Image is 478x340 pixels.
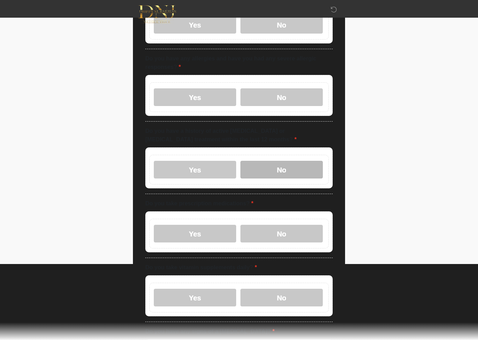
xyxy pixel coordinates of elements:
[145,54,333,71] label: Do you have any allergies and have you had any severe allergic responses?
[145,199,253,208] label: Do you take prescription medications?
[145,327,275,336] label: Do you have any signs of a [MEDICAL_DATA]?
[154,225,236,242] label: Yes
[145,263,257,272] label: Do you take vitamin supplements daily?
[240,88,323,106] label: No
[240,289,323,306] label: No
[154,289,236,306] label: Yes
[240,161,323,178] label: No
[154,161,236,178] label: Yes
[154,88,236,106] label: Yes
[138,5,176,23] img: DNJ Med Boutique Logo
[240,225,323,242] label: No
[145,127,333,144] label: Do you have a history of active [MEDICAL_DATA] or [MEDICAL_DATA] treatment within the last 12 mon...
